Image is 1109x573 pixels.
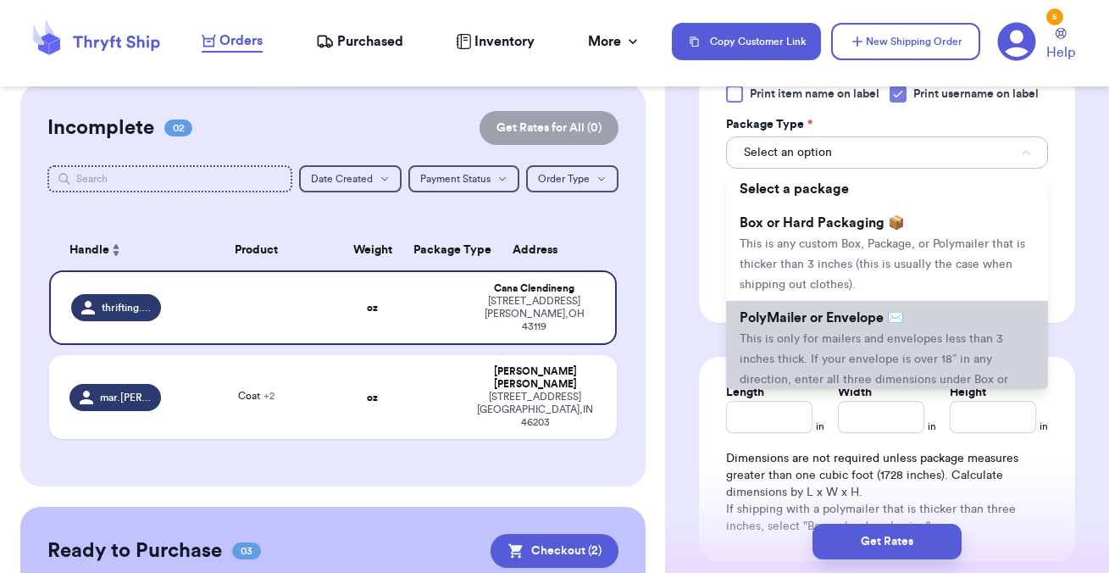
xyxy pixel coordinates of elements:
span: Purchased [337,31,403,52]
a: Orders [202,31,263,53]
div: [STREET_ADDRESS] [GEOGRAPHIC_DATA] , IN 46203 [474,391,596,429]
span: + 2 [263,391,274,401]
label: Height [950,384,986,401]
span: Print username on label [913,86,1039,103]
span: 02 [164,120,192,136]
th: Weight [342,230,403,270]
h2: Ready to Purchase [47,537,222,565]
button: Copy Customer Link [672,23,821,60]
div: [PERSON_NAME] [PERSON_NAME] [474,365,596,391]
span: Box or Hard Packaging 📦 [740,216,905,230]
div: Dimensions are not required unless package measures greater than one cubic foot (1728 inches). Ca... [726,450,1048,535]
span: 03 [232,542,261,559]
span: in [928,420,936,433]
th: Package Type [403,230,464,270]
span: PolyMailer or Envelope ✉️ [740,311,904,325]
span: This is any custom Box, Package, or Polymailer that is thicker than 3 inches (this is usually the... [740,238,1025,291]
span: Payment Status [420,174,491,184]
a: Inventory [456,31,535,52]
button: Date Created [299,165,402,192]
span: in [1040,420,1048,433]
div: [STREET_ADDRESS] [PERSON_NAME] , OH 43119 [474,295,595,333]
button: New Shipping Order [831,23,980,60]
a: Purchased [316,31,403,52]
div: 5 [1046,8,1063,25]
th: Product [171,230,342,270]
span: Inventory [474,31,535,52]
strong: oz [367,392,378,403]
button: Select an option [726,136,1048,169]
span: mar.[PERSON_NAME] [100,391,151,404]
label: Length [726,384,764,401]
th: Address [464,230,617,270]
p: If shipping with a polymailer that is thicker than three inches, select "Box or hard packaging". [726,501,1048,535]
strong: oz [367,303,378,313]
button: Payment Status [408,165,519,192]
span: Order Type [538,174,590,184]
span: Help [1046,42,1075,63]
span: in [816,420,824,433]
div: More [588,31,641,52]
button: Get Rates for All (0) [480,111,618,145]
label: Width [838,384,872,401]
span: Select a package [740,182,849,196]
span: This is only for mailers and envelopes less than 3 inches thick. If your envelope is over 18” in ... [740,333,1008,406]
button: Order Type [526,165,618,192]
span: Select an option [744,144,832,161]
button: Checkout (2) [491,534,618,568]
span: Coat [238,391,274,401]
span: Date Created [311,174,373,184]
button: Sort ascending [109,240,123,260]
button: Get Rates [812,524,962,559]
label: Package Type [726,116,812,133]
span: Handle [69,242,109,259]
span: Print item name on label [750,86,879,103]
div: Cana Clendineng [474,282,595,295]
h2: Incomplete [47,114,154,142]
a: Help [1046,28,1075,63]
input: Search [47,165,292,192]
a: 5 [997,22,1036,61]
span: thrifting.with.[PERSON_NAME] [102,301,151,314]
span: Orders [219,31,263,51]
